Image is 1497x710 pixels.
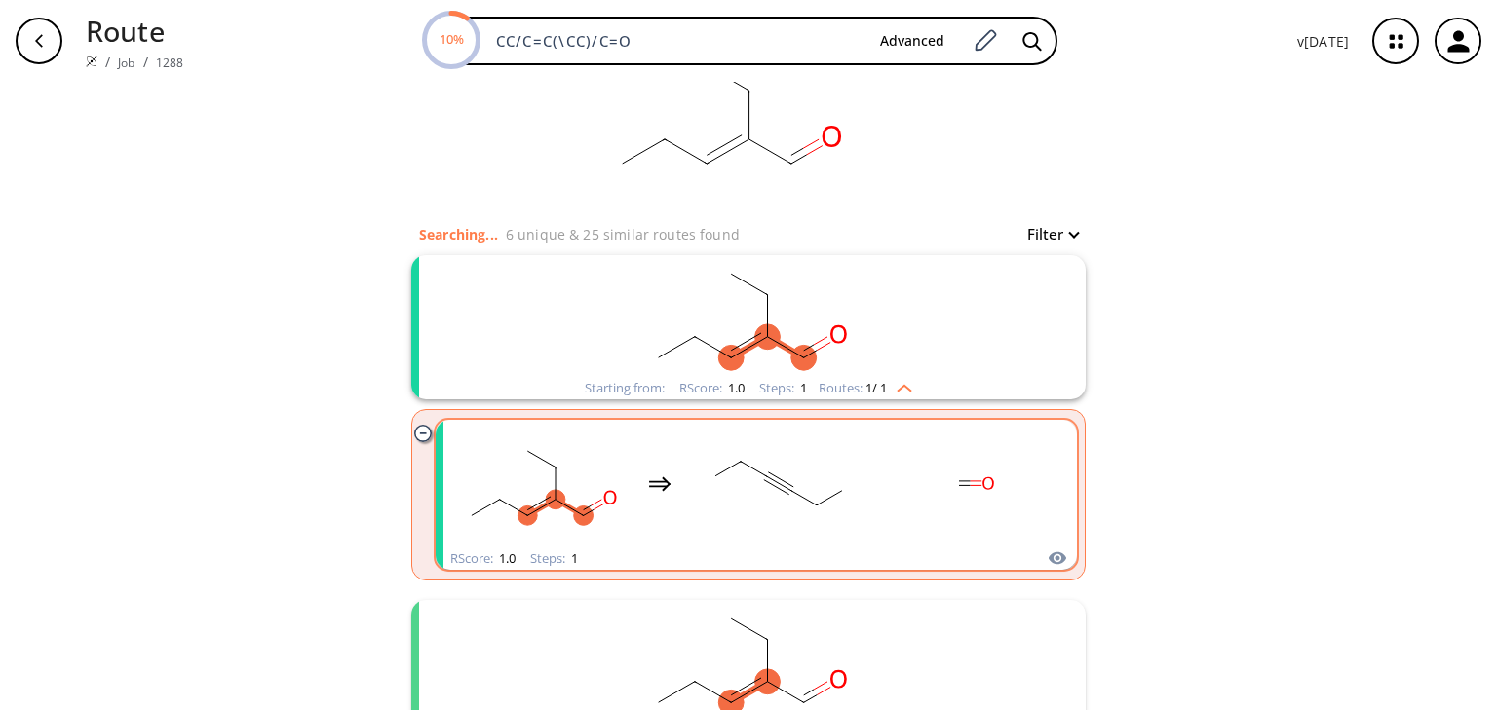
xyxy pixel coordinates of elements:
[532,8,922,222] svg: CC/C=C(\CC)/C=O
[585,382,665,394] div: Starting from:
[453,423,629,544] svg: CC/C=C(/C=O)CC
[819,382,912,394] div: Routes:
[725,379,745,396] span: 1.0
[484,31,864,51] input: Enter SMILES
[506,224,740,244] p: 6 unique & 25 similar routes found
[759,382,807,394] div: Steps :
[691,423,866,544] svg: CCC#CCC
[86,56,97,67] img: Spaya logo
[568,549,578,567] span: 1
[450,552,516,565] div: RScore :
[887,377,912,392] img: Up
[419,224,498,244] p: Searching...
[679,382,745,394] div: RScore :
[439,30,463,48] text: 10%
[86,10,183,52] p: Route
[496,549,516,567] span: 1.0
[143,52,148,72] li: /
[886,423,1061,544] svg: C=O
[105,52,110,72] li: /
[530,552,578,565] div: Steps :
[865,382,887,394] span: 1 / 1
[797,379,807,396] span: 1
[864,23,960,59] button: Advanced
[1016,227,1078,242] button: Filter
[1297,31,1349,52] p: v [DATE]
[495,255,1002,377] svg: CC/C=C(/C=O)CC
[156,55,184,71] a: 1288
[118,55,134,71] a: Job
